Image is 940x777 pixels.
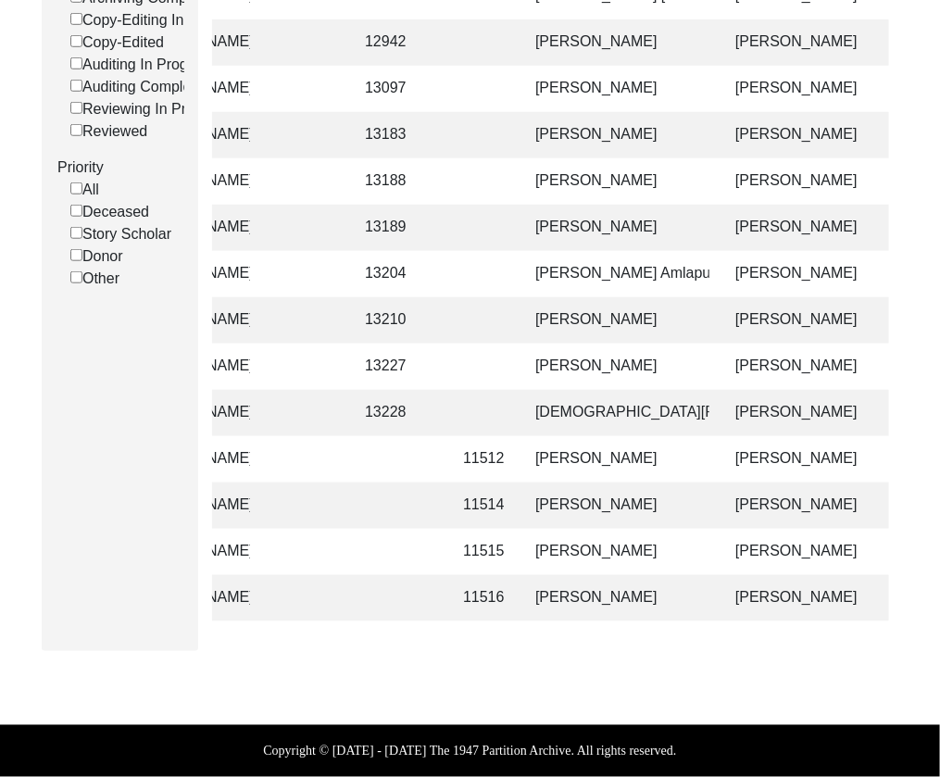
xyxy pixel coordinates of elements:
[70,124,82,136] input: Reviewed
[354,205,437,251] td: 13189
[452,482,509,529] td: 11514
[57,157,184,179] label: Priority
[70,182,82,194] input: All
[452,529,509,575] td: 11515
[524,158,709,205] td: [PERSON_NAME]
[524,529,709,575] td: [PERSON_NAME]
[354,19,437,66] td: 12942
[524,112,709,158] td: [PERSON_NAME]
[70,179,99,201] label: All
[524,482,709,529] td: [PERSON_NAME]
[70,120,147,143] label: Reviewed
[524,297,709,344] td: [PERSON_NAME]
[70,205,82,217] input: Deceased
[524,436,709,482] td: [PERSON_NAME]
[70,98,231,120] label: Reviewing In Progress
[524,19,709,66] td: [PERSON_NAME]
[70,268,119,290] label: Other
[70,102,82,114] input: Reviewing In Progress
[354,158,437,205] td: 13188
[70,201,149,223] label: Deceased
[524,390,709,436] td: [DEMOGRAPHIC_DATA][PERSON_NAME] [PERSON_NAME]
[354,112,437,158] td: 13183
[70,54,216,76] label: Auditing In Progress
[70,31,164,54] label: Copy-Edited
[354,251,437,297] td: 13204
[354,297,437,344] td: 13210
[70,76,212,98] label: Auditing Completed
[524,251,709,297] td: [PERSON_NAME] Amlapuri
[70,227,82,239] input: Story Scholar
[524,575,709,621] td: [PERSON_NAME]
[70,13,82,25] input: Copy-Editing In Progress
[70,223,171,245] label: Story Scholar
[70,249,82,261] input: Donor
[354,66,437,112] td: 13097
[70,245,123,268] label: Donor
[70,9,247,31] label: Copy-Editing In Progress
[524,344,709,390] td: [PERSON_NAME]
[70,80,82,92] input: Auditing Completed
[524,205,709,251] td: [PERSON_NAME]
[524,66,709,112] td: [PERSON_NAME]
[70,271,82,283] input: Other
[263,742,676,761] label: Copyright © [DATE] - [DATE] The 1947 Partition Archive. All rights reserved.
[452,575,509,621] td: 11516
[354,390,437,436] td: 13228
[452,436,509,482] td: 11512
[70,57,82,69] input: Auditing In Progress
[70,35,82,47] input: Copy-Edited
[354,344,437,390] td: 13227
